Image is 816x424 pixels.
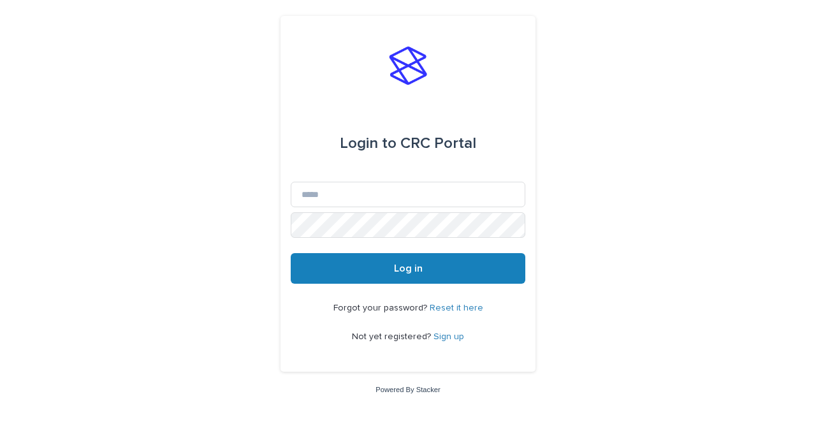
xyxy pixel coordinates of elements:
span: Log in [394,263,423,274]
span: Not yet registered? [352,332,433,341]
img: stacker-logo-s-only.png [389,47,427,85]
span: Forgot your password? [333,303,430,312]
button: Log in [291,253,525,284]
a: Powered By Stacker [375,386,440,393]
a: Reset it here [430,303,483,312]
span: Login to [340,136,397,151]
a: Sign up [433,332,464,341]
div: CRC Portal [340,126,476,161]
